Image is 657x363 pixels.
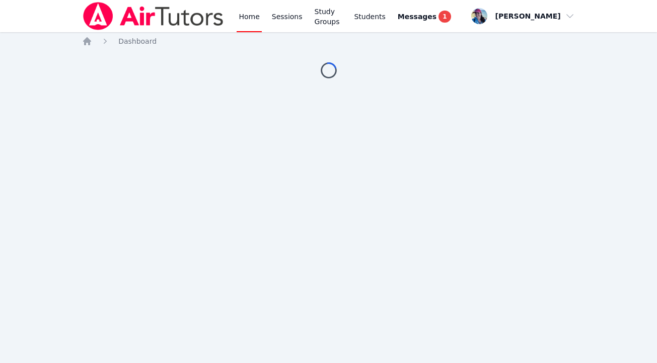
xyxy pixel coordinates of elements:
[82,2,225,30] img: Air Tutors
[439,11,451,23] span: 1
[118,37,157,45] span: Dashboard
[118,36,157,46] a: Dashboard
[398,12,436,22] span: Messages
[82,36,575,46] nav: Breadcrumb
